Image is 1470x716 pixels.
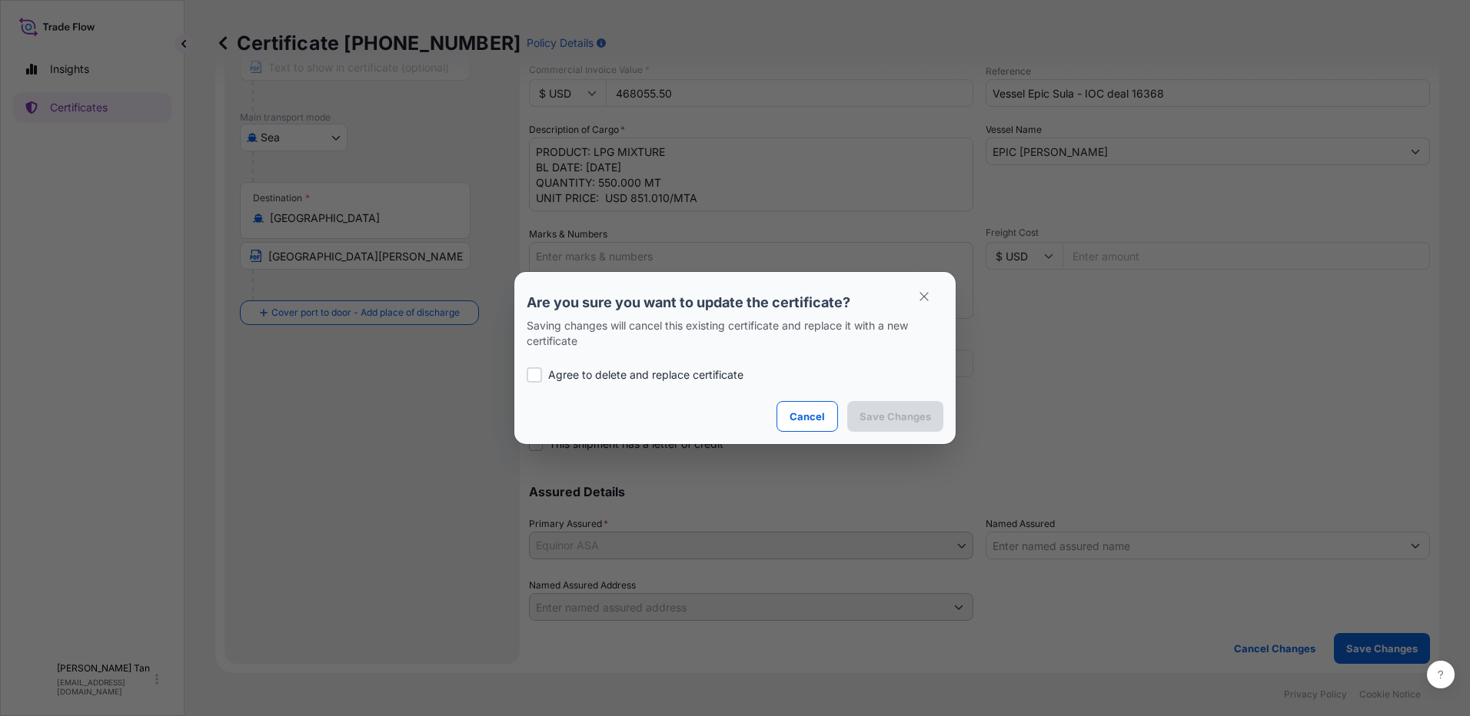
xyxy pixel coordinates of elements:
button: Save Changes [847,401,943,432]
p: Cancel [790,409,825,424]
p: Save Changes [860,409,931,424]
p: Saving changes will cancel this existing certificate and replace it with a new certificate [527,318,943,349]
p: Are you sure you want to update the certificate? [527,293,943,312]
p: Agree to delete and replace certificate [548,367,743,383]
button: Cancel [777,401,838,432]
